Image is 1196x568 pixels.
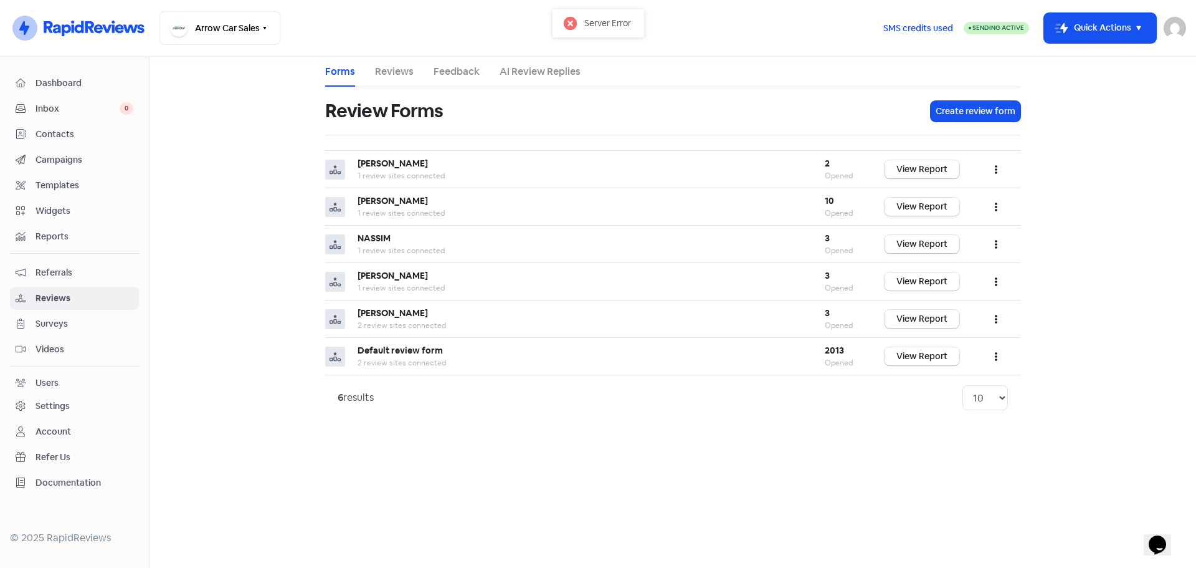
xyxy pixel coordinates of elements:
a: Referrals [10,261,139,284]
div: Opened [825,170,860,181]
span: 1 review sites connected [358,208,445,218]
h1: Review Forms [325,91,443,131]
a: Account [10,420,139,443]
a: Reviews [10,287,139,310]
a: Dashboard [10,72,139,95]
span: Sending Active [972,24,1024,32]
span: Documentation [36,476,133,489]
a: AI Review Replies [500,64,581,79]
b: [PERSON_NAME] [358,307,428,319]
a: View Report [885,160,959,178]
b: 3 [825,233,830,244]
b: 10 [825,195,834,206]
a: View Report [885,235,959,253]
a: Reviews [375,64,414,79]
button: Arrow Car Sales [159,11,280,45]
a: View Report [885,198,959,216]
a: Contacts [10,123,139,146]
a: View Report [885,272,959,291]
div: Server Error [584,16,631,30]
span: Inbox [36,102,120,115]
a: Refer Us [10,446,139,469]
span: 2 review sites connected [358,358,446,368]
div: Settings [36,400,70,413]
a: SMS credits used [873,21,964,34]
iframe: chat widget [1144,518,1184,556]
b: NASSIM [358,233,391,244]
a: Sending Active [964,21,1029,36]
span: Refer Us [36,451,133,464]
span: Widgets [36,205,133,218]
div: Users [36,377,59,390]
div: results [338,390,374,405]
span: Templates [36,179,133,192]
span: Contacts [36,128,133,141]
a: Settings [10,395,139,418]
button: Quick Actions [1044,13,1156,43]
span: 1 review sites connected [358,171,445,181]
div: Opened [825,245,860,256]
img: User [1164,17,1186,39]
span: Referrals [36,266,133,279]
span: Videos [36,343,133,356]
button: Create review form [931,101,1020,122]
a: Reports [10,225,139,248]
span: Reviews [36,292,133,305]
b: Default review form [358,345,443,356]
div: Opened [825,320,860,331]
div: Account [36,425,71,438]
div: © 2025 RapidReviews [10,531,139,546]
b: 3 [825,307,830,319]
a: View Report [885,347,959,365]
a: Documentation [10,471,139,494]
a: Campaigns [10,148,139,171]
span: 0 [120,102,133,115]
span: Reports [36,230,133,243]
a: Surveys [10,312,139,335]
div: Opened [825,282,860,294]
b: [PERSON_NAME] [358,195,428,206]
b: 2013 [825,345,844,356]
a: Forms [325,64,355,79]
span: Campaigns [36,153,133,166]
a: Users [10,372,139,395]
strong: 6 [338,391,343,404]
b: [PERSON_NAME] [358,270,428,281]
b: 3 [825,270,830,281]
a: View Report [885,310,959,328]
span: SMS credits used [883,22,953,35]
span: 1 review sites connected [358,246,445,256]
b: 2 [825,158,830,169]
span: 2 review sites connected [358,320,446,330]
span: 1 review sites connected [358,283,445,293]
a: Templates [10,174,139,197]
a: Widgets [10,200,139,223]
span: Surveys [36,317,133,330]
span: Dashboard [36,77,133,90]
a: Inbox 0 [10,97,139,120]
div: Opened [825,357,860,368]
a: Feedback [434,64,480,79]
a: Videos [10,338,139,361]
div: Opened [825,208,860,219]
b: [PERSON_NAME] [358,158,428,169]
